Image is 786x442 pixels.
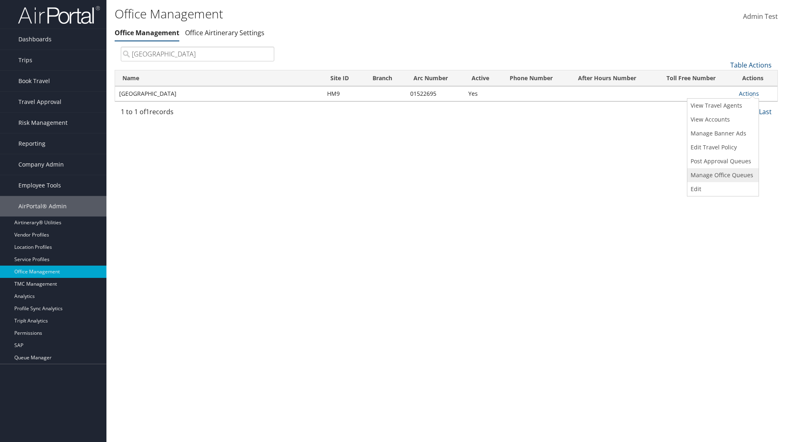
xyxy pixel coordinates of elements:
th: Active: activate to sort column ascending [464,70,503,86]
h1: Office Management [115,5,557,23]
a: Office Management [115,28,179,37]
th: Name: activate to sort column ascending [115,70,323,86]
span: Dashboards [18,29,52,50]
span: 1 [146,107,149,116]
a: Admin Test [743,4,778,29]
span: Company Admin [18,154,64,175]
a: Manage Banner Ads [687,126,757,140]
span: Admin Test [743,12,778,21]
td: Yes [464,86,503,101]
a: Actions [739,90,759,97]
td: HM9 [323,86,365,101]
div: 1 to 1 of records [121,107,274,121]
a: Last [759,107,772,116]
span: Risk Management [18,113,68,133]
span: Reporting [18,133,45,154]
th: Arc Number: activate to sort column ascending [406,70,464,86]
a: View Accounts [687,113,757,126]
span: Employee Tools [18,175,61,196]
th: Phone Number: activate to sort column ascending [502,70,571,86]
th: Site ID: activate to sort column ascending [323,70,365,86]
img: airportal-logo.png [18,5,100,25]
th: Actions [735,70,777,86]
span: AirPortal® Admin [18,196,67,216]
a: Post Approval Queues [687,154,757,168]
input: Search [121,47,274,61]
td: [GEOGRAPHIC_DATA] [115,86,323,101]
a: View Travel Agents [687,99,757,113]
span: Travel Approval [18,92,61,112]
a: Manage Office Queues [687,168,757,182]
span: Book Travel [18,71,50,91]
td: 01522695 [406,86,464,101]
a: Table Actions [730,61,772,70]
span: Trips [18,50,32,70]
a: Edit [687,182,757,196]
a: Office Airtinerary Settings [185,28,264,37]
a: Edit Travel Policy [687,140,757,154]
th: After Hours Number: activate to sort column ascending [571,70,659,86]
th: Branch: activate to sort column ascending [365,70,406,86]
th: Toll Free Number: activate to sort column ascending [659,70,735,86]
